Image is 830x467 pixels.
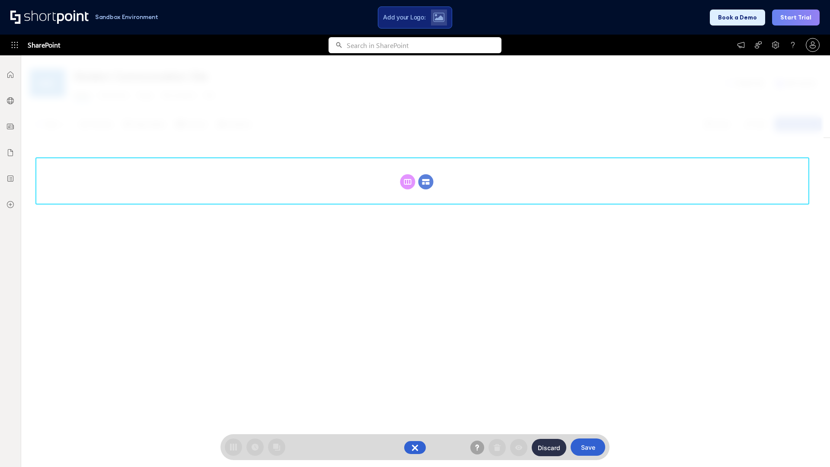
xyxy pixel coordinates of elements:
span: SharePoint [28,35,60,55]
button: Book a Demo [710,10,765,26]
button: Save [571,438,605,456]
button: Start Trial [772,10,820,26]
input: Search in SharePoint [347,37,501,53]
img: Upload logo [433,13,444,22]
iframe: Chat Widget [787,425,830,467]
h1: Sandbox Environment [95,15,158,19]
span: Add your Logo: [383,13,425,21]
button: Discard [532,439,566,456]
